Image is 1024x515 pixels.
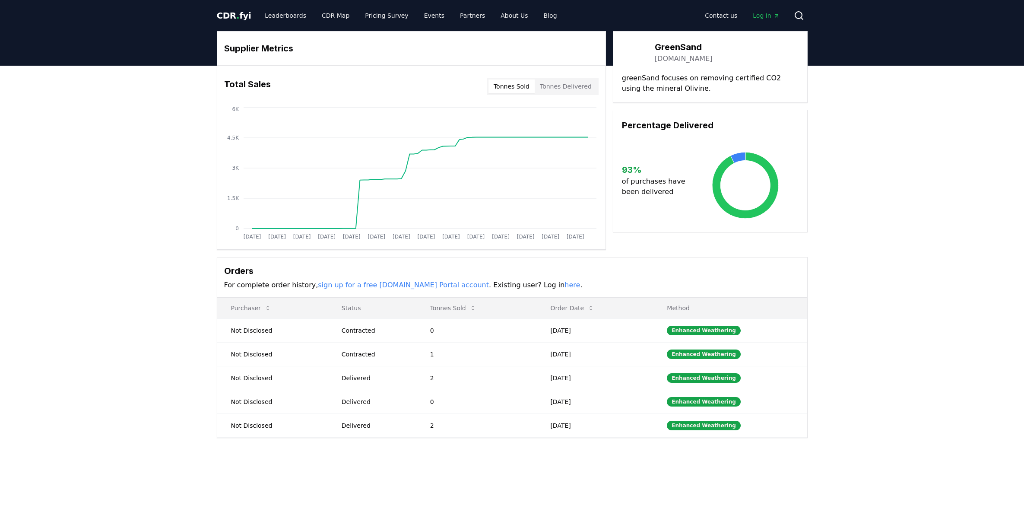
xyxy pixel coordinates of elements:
nav: Main [698,8,786,23]
p: greenSand focuses on removing certified CO2 using the mineral Olivine. [622,73,799,94]
a: Events [417,8,451,23]
img: GreenSand-logo [622,40,646,64]
a: [DOMAIN_NAME] [655,54,713,64]
p: Method [660,304,800,312]
a: here [564,281,580,289]
button: Purchaser [224,299,278,317]
h3: Supplier Metrics [224,42,599,55]
span: CDR fyi [217,10,251,21]
p: Status [335,304,409,312]
button: Tonnes Sold [423,299,483,317]
tspan: [DATE] [542,234,559,240]
div: Enhanced Weathering [667,373,741,383]
tspan: [DATE] [342,234,360,240]
a: Leaderboards [258,8,313,23]
div: Delivered [342,374,409,382]
a: sign up for a free [DOMAIN_NAME] Portal account [318,281,489,289]
td: Not Disclosed [217,366,328,390]
tspan: [DATE] [442,234,460,240]
div: Enhanced Weathering [667,326,741,335]
span: . [236,10,239,21]
td: 0 [416,318,537,342]
tspan: [DATE] [243,234,261,240]
h3: Percentage Delivered [622,119,799,132]
h3: GreenSand [655,41,713,54]
p: of purchases have been delivered [622,176,692,197]
div: Enhanced Weathering [667,350,741,359]
tspan: 1.5K [227,195,239,201]
a: Blog [537,8,564,23]
tspan: [DATE] [393,234,410,240]
a: Pricing Survey [358,8,415,23]
a: Log in [746,8,786,23]
tspan: [DATE] [492,234,510,240]
div: Enhanced Weathering [667,397,741,407]
tspan: 3K [232,165,239,171]
td: 2 [416,366,537,390]
tspan: [DATE] [318,234,336,240]
td: 2 [416,413,537,437]
div: Delivered [342,421,409,430]
td: 1 [416,342,537,366]
button: Order Date [543,299,601,317]
tspan: 0 [235,226,239,232]
button: Tonnes Delivered [535,79,597,93]
tspan: [DATE] [467,234,485,240]
a: Contact us [698,8,744,23]
tspan: [DATE] [417,234,435,240]
span: Log in [753,11,780,20]
td: [DATE] [536,390,653,413]
td: Not Disclosed [217,413,328,437]
tspan: 6K [232,106,239,112]
td: [DATE] [536,413,653,437]
td: [DATE] [536,342,653,366]
h3: 93 % [622,163,692,176]
tspan: [DATE] [368,234,385,240]
tspan: 4.5K [227,135,239,141]
p: For complete order history, . Existing user? Log in . [224,280,800,290]
div: Contracted [342,326,409,335]
tspan: [DATE] [293,234,311,240]
h3: Orders [224,264,800,277]
div: Contracted [342,350,409,359]
tspan: [DATE] [566,234,584,240]
div: Delivered [342,397,409,406]
a: CDR.fyi [217,10,251,22]
td: Not Disclosed [217,390,328,413]
nav: Main [258,8,564,23]
a: About Us [494,8,535,23]
td: [DATE] [536,318,653,342]
h3: Total Sales [224,78,271,95]
button: Tonnes Sold [488,79,535,93]
td: Not Disclosed [217,318,328,342]
tspan: [DATE] [268,234,286,240]
td: 0 [416,390,537,413]
td: [DATE] [536,366,653,390]
tspan: [DATE] [517,234,534,240]
td: Not Disclosed [217,342,328,366]
a: CDR Map [315,8,356,23]
a: Partners [453,8,492,23]
div: Enhanced Weathering [667,421,741,430]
